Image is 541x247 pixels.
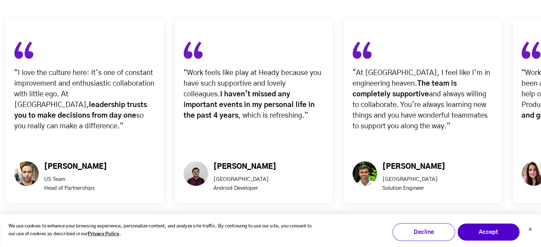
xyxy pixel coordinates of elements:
div: [PERSON_NAME] [382,161,445,172]
a: Privacy Policy [88,230,119,238]
div: [PERSON_NAME] [213,161,276,172]
button: Decline [392,223,455,241]
img: Screen Shot 2022-12-29 at 9.56.02 AM [14,161,39,186]
p: We use cookies to enhance your browsing experience, personalize content, and analyze site traffic... [9,222,316,239]
p: [GEOGRAPHIC_DATA] Solution Engineer [382,175,445,193]
div: [PERSON_NAME] [44,161,107,172]
img: fill [14,41,33,59]
button: Accept [457,223,520,241]
p: [GEOGRAPHIC_DATA] Android Developer [213,175,276,193]
p: US Team Head of Partnerships [44,175,107,193]
span: “Work feels like play at Heady because you have such supportive and lovely colleagues. [184,69,321,98]
span: , which is refreshing.” [238,112,308,119]
img: fill [521,41,541,59]
img: fill [184,41,203,59]
button: Dismiss cookie banner [528,226,532,234]
span: "At [GEOGRAPHIC_DATA], I feel like I’m in engineering heaven. [352,69,490,87]
span: I haven’t missed any important events in my personal life in the past 4 years [184,91,315,119]
span: “I love the culture here: It’s one of constant improvement and enthusiastic collaboration with li... [14,69,154,130]
img: fill [352,41,372,59]
img: JayantChauhan-1-2 [352,161,377,186]
img: Screen Shot 2022-12-29 at 1.28.14 PM [184,161,208,186]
